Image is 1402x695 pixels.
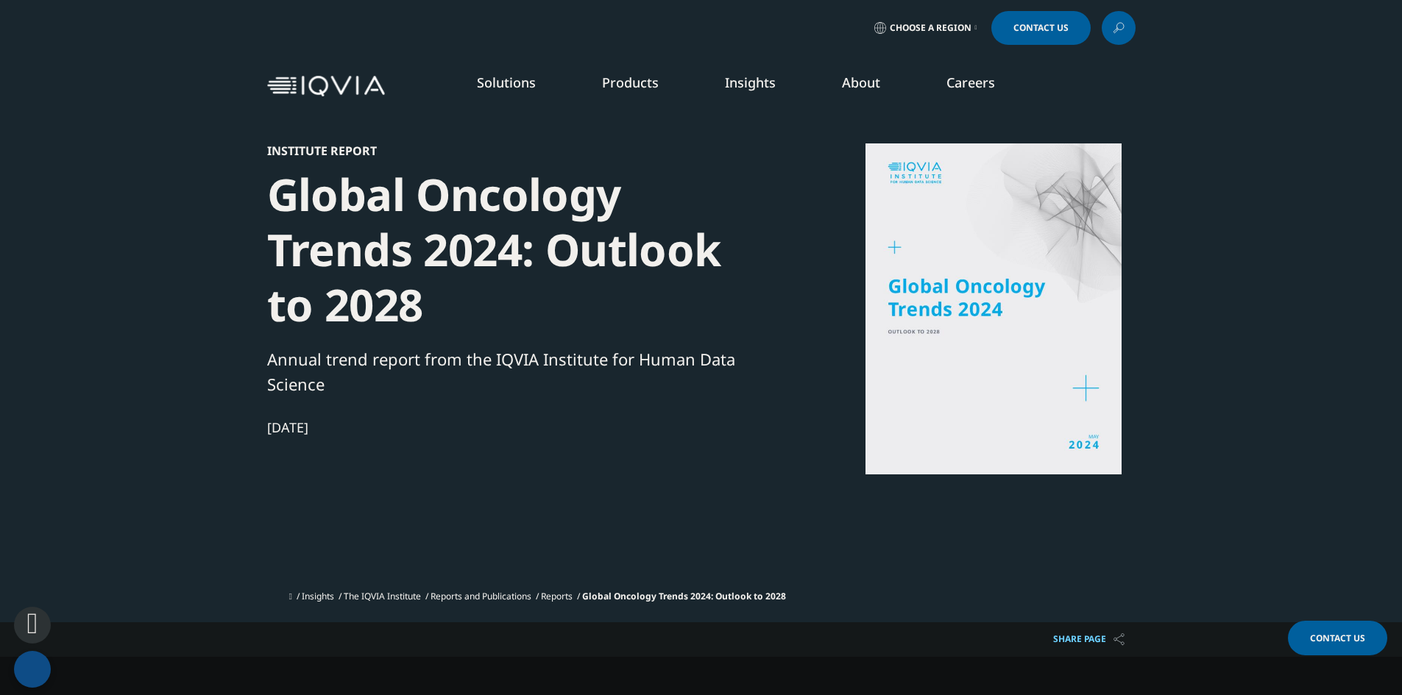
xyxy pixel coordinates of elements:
span: Choose a Region [890,22,971,34]
a: Reports [541,590,573,602]
div: Institute Report [267,143,772,158]
div: [DATE] [267,418,772,436]
p: Share PAGE [1042,622,1136,657]
img: Share PAGE [1114,633,1125,646]
img: IQVIA Healthcare Information Technology and Pharma Clinical Research Company [267,76,385,97]
span: Contact Us [1013,24,1069,32]
a: Solutions [477,74,536,91]
span: Global Oncology Trends 2024: Outlook to 2028 [582,590,786,602]
div: Global Oncology Trends 2024: Outlook to 2028 [267,167,772,332]
a: Contact Us [991,11,1091,45]
div: Annual trend report from the IQVIA Institute for Human Data Science [267,346,772,396]
button: Cookies Settings [14,651,51,688]
a: About [842,74,880,91]
a: Careers [946,74,995,91]
a: Contact Us [1288,621,1387,655]
span: Contact Us [1310,632,1365,644]
a: Products [602,74,659,91]
button: Share PAGEShare PAGE [1042,622,1136,657]
a: The IQVIA Institute [344,590,421,602]
a: Insights [725,74,776,91]
a: Reports and Publications [431,590,531,602]
a: Insights [302,590,334,602]
nav: Primary [391,51,1136,121]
